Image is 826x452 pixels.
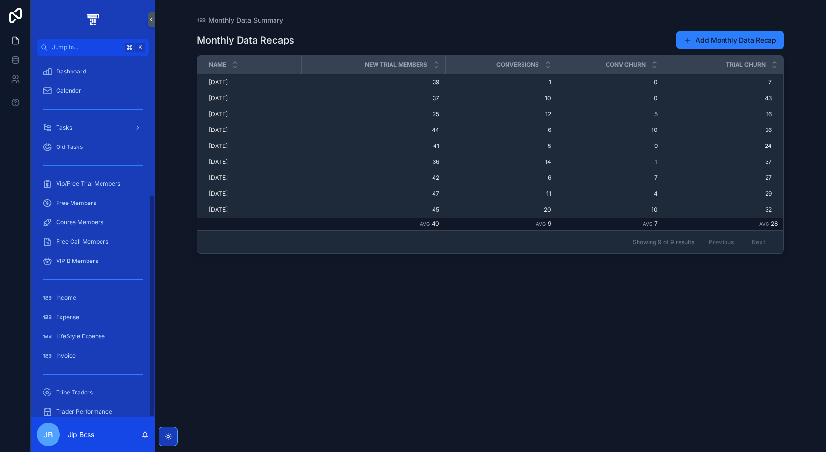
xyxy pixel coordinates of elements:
[37,289,149,306] a: Income
[209,206,228,214] span: [DATE]
[56,87,81,95] span: Calender
[307,110,439,118] a: 25
[307,190,439,198] a: 47
[451,110,551,118] a: 12
[633,238,694,246] span: Showing 9 of 9 results
[209,78,228,86] span: [DATE]
[209,206,295,214] a: [DATE]
[307,126,439,134] span: 44
[451,206,551,214] span: 20
[664,110,772,118] a: 16
[563,190,658,198] span: 4
[37,328,149,345] a: LifeStyle Expense
[307,206,439,214] span: 45
[209,61,226,69] span: Name
[664,206,772,214] a: 32
[37,194,149,212] a: Free Members
[209,142,295,150] a: [DATE]
[451,126,551,134] a: 6
[37,308,149,326] a: Expense
[37,138,149,156] a: Old Tasks
[209,110,295,118] a: [DATE]
[451,158,551,166] a: 14
[209,94,228,102] span: [DATE]
[606,61,646,69] span: Conv Churn
[209,110,228,118] span: [DATE]
[209,94,295,102] a: [DATE]
[451,190,551,198] span: 11
[664,142,772,150] a: 24
[209,158,295,166] a: [DATE]
[563,158,658,166] span: 1
[307,78,439,86] span: 39
[56,352,76,360] span: Invoice
[37,39,149,56] button: Jump to...K
[209,190,295,198] a: [DATE]
[56,68,86,75] span: Dashboard
[451,142,551,150] a: 5
[56,294,76,302] span: Income
[563,94,658,102] a: 0
[136,44,144,51] span: K
[209,174,228,182] span: [DATE]
[37,252,149,270] a: VIP B Members
[676,31,784,49] button: Add Monthly Data Recap
[56,124,72,131] span: Tasks
[37,82,149,100] a: Calender
[664,126,772,134] span: 36
[664,78,772,86] a: 7
[307,142,439,150] a: 41
[726,61,766,69] span: Trial Churn
[365,61,427,69] span: New Trial Members
[664,158,772,166] a: 37
[771,220,778,227] span: 28
[56,199,96,207] span: Free Members
[307,94,439,102] a: 37
[56,180,120,188] span: Vip/Free Trial Members
[563,110,658,118] a: 5
[85,12,101,27] img: App logo
[197,33,294,47] h1: Monthly Data Recaps
[209,126,295,134] a: [DATE]
[37,384,149,401] a: Tribe Traders
[664,174,772,182] span: 27
[664,190,772,198] a: 29
[307,158,439,166] a: 36
[563,78,658,86] span: 0
[451,94,551,102] a: 10
[654,220,658,227] span: 7
[37,175,149,192] a: Vip/Free Trial Members
[664,94,772,102] a: 43
[307,174,439,182] a: 42
[451,174,551,182] a: 6
[643,221,652,227] small: Avg
[37,403,149,421] a: Trader Performance
[209,126,228,134] span: [DATE]
[432,220,439,227] span: 40
[563,126,658,134] a: 10
[563,206,658,214] a: 10
[56,238,108,246] span: Free Call Members
[37,119,149,136] a: Tasks
[37,233,149,250] a: Free Call Members
[208,15,283,25] span: Monthly Data Summary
